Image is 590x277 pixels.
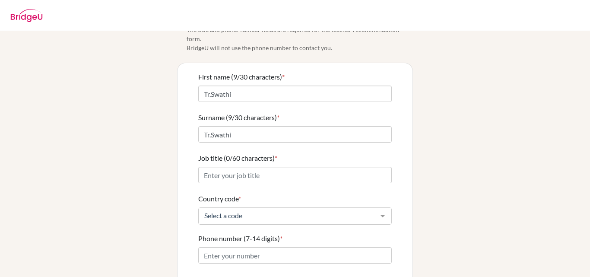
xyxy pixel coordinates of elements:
[198,72,285,82] label: First name (9/30 characters)
[198,233,282,244] label: Phone number (7-14 digits)
[202,211,374,220] span: Select a code
[198,112,279,123] label: Surname (9/30 characters)
[198,194,241,204] label: Country code
[198,153,277,163] label: Job title (0/60 characters)
[198,86,392,102] input: Enter your first name
[10,9,43,22] img: BridgeU logo
[198,247,392,264] input: Enter your number
[198,167,392,183] input: Enter your job title
[198,126,392,143] input: Enter your surname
